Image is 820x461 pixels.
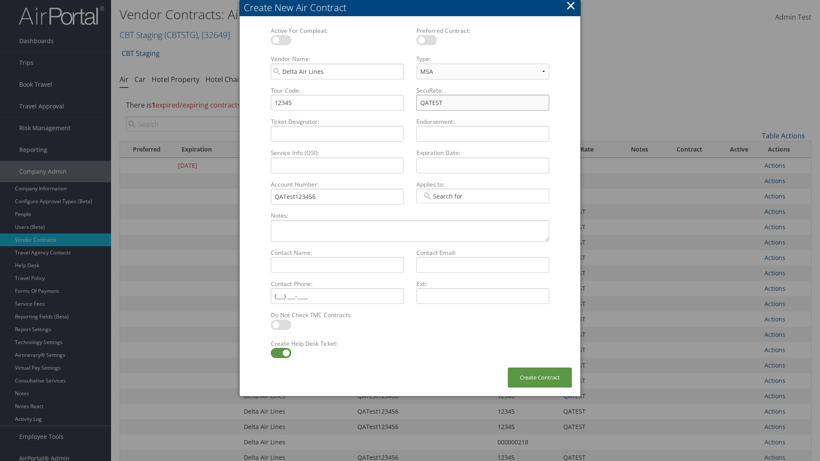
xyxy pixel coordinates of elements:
[413,86,553,95] label: SecuRate:
[267,311,407,319] label: Do Not Check TMC Contracts:
[413,180,553,189] label: Applies to:
[271,95,404,111] input: Tour Code:
[267,180,407,189] label: Account Number:
[413,117,553,126] label: Endorsement:
[271,189,404,204] input: Account Number:
[416,95,549,111] input: SecuRate:
[413,248,553,257] label: Contact Email:
[271,64,404,79] input: Vendor Name:
[413,55,553,63] label: Type:
[267,117,407,126] label: Ticket Designator:
[416,126,549,142] input: Endorsement:
[413,26,553,35] label: Preferred Contract:
[508,368,572,388] button: Create Contract
[416,158,549,173] input: Expiration Date:
[271,158,404,173] input: Service Info (OSI):
[267,211,553,220] label: Notes:
[267,86,407,95] label: Tour Code:
[267,280,407,288] label: Contact Phone:
[244,1,580,14] div: Create New Air Contract
[416,288,549,304] input: Ext:
[422,192,470,200] input: Applies to:
[271,288,404,304] input: Contact Phone:
[271,220,549,242] textarea: Notes:
[413,149,553,157] label: Expiration Date:
[271,257,404,273] input: Contact Name:
[416,257,549,273] input: Contact Email:
[267,248,407,257] label: Contact Name:
[267,55,407,63] label: Vendor Name:
[267,339,407,348] label: Create Help Desk Ticket:
[413,280,553,288] label: Ext:
[416,64,549,79] select: Type:
[267,26,407,35] label: Active For Compleat:
[267,149,407,157] label: Service Info (OSI):
[271,126,404,142] input: Ticket Designator:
